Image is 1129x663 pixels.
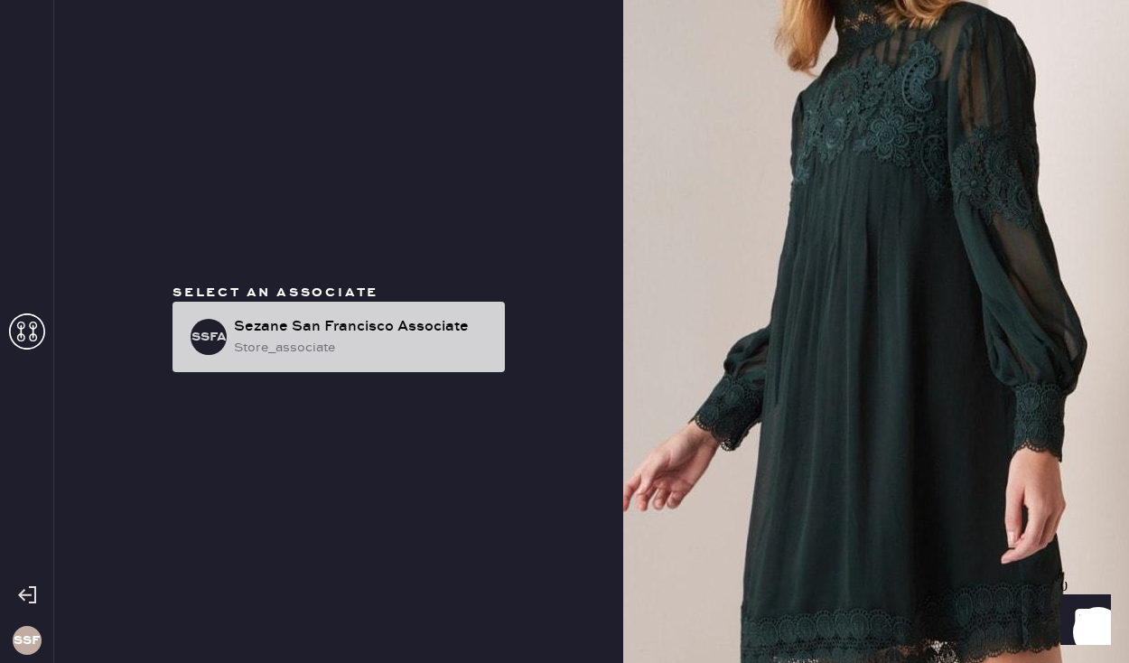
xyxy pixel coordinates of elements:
iframe: Front Chat [1043,582,1121,659]
span: Select an associate [173,285,378,301]
h3: SSFA [191,331,227,343]
h3: SSF [14,634,40,647]
div: Sezane San Francisco Associate [234,316,490,338]
div: store_associate [234,338,490,358]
